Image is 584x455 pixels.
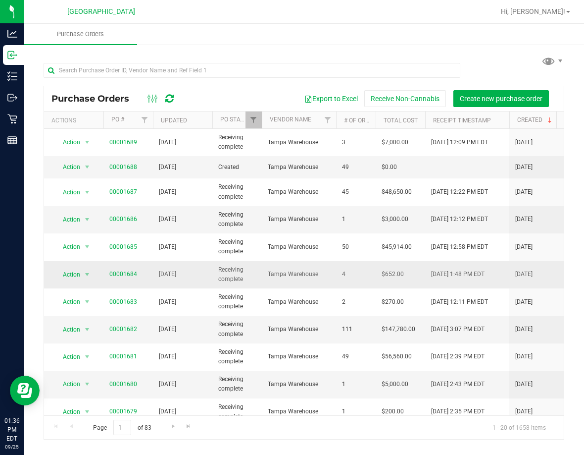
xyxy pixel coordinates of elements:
[382,215,408,224] span: $3,000.00
[501,7,565,15] span: Hi, [PERSON_NAME]!
[51,117,99,124] div: Actions
[517,116,554,123] a: Created
[384,117,418,124] a: Total Cost
[81,240,94,254] span: select
[109,408,137,415] a: 00001679
[85,420,159,435] span: Page of 83
[431,407,485,416] span: [DATE] 2:35 PM EDT
[382,138,408,147] span: $7,000.00
[109,271,137,278] a: 00001684
[81,295,94,309] span: select
[44,63,460,78] input: Search Purchase Order ID, Vendor Name and Ref Field 1
[382,297,404,307] span: $270.00
[218,320,256,339] span: Receiving complete
[7,135,17,145] inline-svg: Reports
[218,237,256,256] span: Receiving complete
[431,242,488,252] span: [DATE] 12:58 PM EDT
[109,326,137,333] a: 00001682
[109,298,137,305] a: 00001683
[109,164,137,171] a: 00001688
[113,420,131,435] input: 1
[54,268,81,282] span: Action
[218,402,256,421] span: Receiving complete
[54,405,81,419] span: Action
[159,270,176,279] span: [DATE]
[54,295,81,309] span: Action
[7,29,17,39] inline-svg: Analytics
[342,242,370,252] span: 50
[342,297,370,307] span: 2
[159,352,176,361] span: [DATE]
[431,270,485,279] span: [DATE] 1:48 PM EDT
[268,352,330,361] span: Tampa Warehouse
[218,182,256,201] span: Receiving complete
[268,187,330,197] span: Tampa Warehouse
[453,90,549,107] button: Create new purchase order
[268,138,330,147] span: Tampa Warehouse
[54,160,81,174] span: Action
[220,116,251,123] a: PO Status
[109,216,137,223] a: 00001686
[159,138,176,147] span: [DATE]
[10,376,40,405] iframe: Resource center
[382,187,412,197] span: $48,650.00
[159,242,176,252] span: [DATE]
[159,380,176,389] span: [DATE]
[218,133,256,152] span: Receiving complete
[54,377,81,391] span: Action
[364,90,446,107] button: Receive Non-Cannabis
[431,215,488,224] span: [DATE] 12:12 PM EDT
[515,352,533,361] span: [DATE]
[515,242,533,252] span: [DATE]
[515,407,533,416] span: [DATE]
[159,297,176,307] span: [DATE]
[268,407,330,416] span: Tampa Warehouse
[382,380,408,389] span: $5,000.00
[298,90,364,107] button: Export to Excel
[51,93,139,104] span: Purchase Orders
[81,160,94,174] span: select
[382,407,404,416] span: $200.00
[54,240,81,254] span: Action
[81,135,94,149] span: select
[431,138,488,147] span: [DATE] 12:09 PM EDT
[268,325,330,334] span: Tampa Warehouse
[81,323,94,337] span: select
[485,420,554,435] span: 1 - 20 of 1658 items
[344,117,392,124] a: # Of Orderlines
[342,187,370,197] span: 45
[342,352,370,361] span: 49
[342,325,370,334] span: 111
[342,138,370,147] span: 3
[433,117,491,124] a: Receipt Timestamp
[382,325,415,334] span: $147,780.00
[137,112,153,128] a: Filter
[382,352,412,361] span: $56,560.00
[218,265,256,284] span: Receiving complete
[166,420,180,433] a: Go to the next page
[159,215,176,224] span: [DATE]
[109,381,137,388] a: 00001680
[159,325,176,334] span: [DATE]
[515,325,533,334] span: [DATE]
[7,93,17,103] inline-svg: Outbound
[4,443,19,451] p: 09/25
[270,116,311,123] a: Vendor Name
[431,352,485,361] span: [DATE] 2:39 PM EDT
[81,268,94,282] span: select
[342,380,370,389] span: 1
[218,347,256,366] span: Receiving complete
[218,163,256,172] span: Created
[268,270,330,279] span: Tampa Warehouse
[268,163,330,172] span: Tampa Warehouse
[245,112,262,128] a: Filter
[515,138,533,147] span: [DATE]
[431,297,488,307] span: [DATE] 12:11 PM EDT
[342,215,370,224] span: 1
[54,350,81,364] span: Action
[515,270,533,279] span: [DATE]
[515,187,533,197] span: [DATE]
[515,380,533,389] span: [DATE]
[320,112,336,128] a: Filter
[81,350,94,364] span: select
